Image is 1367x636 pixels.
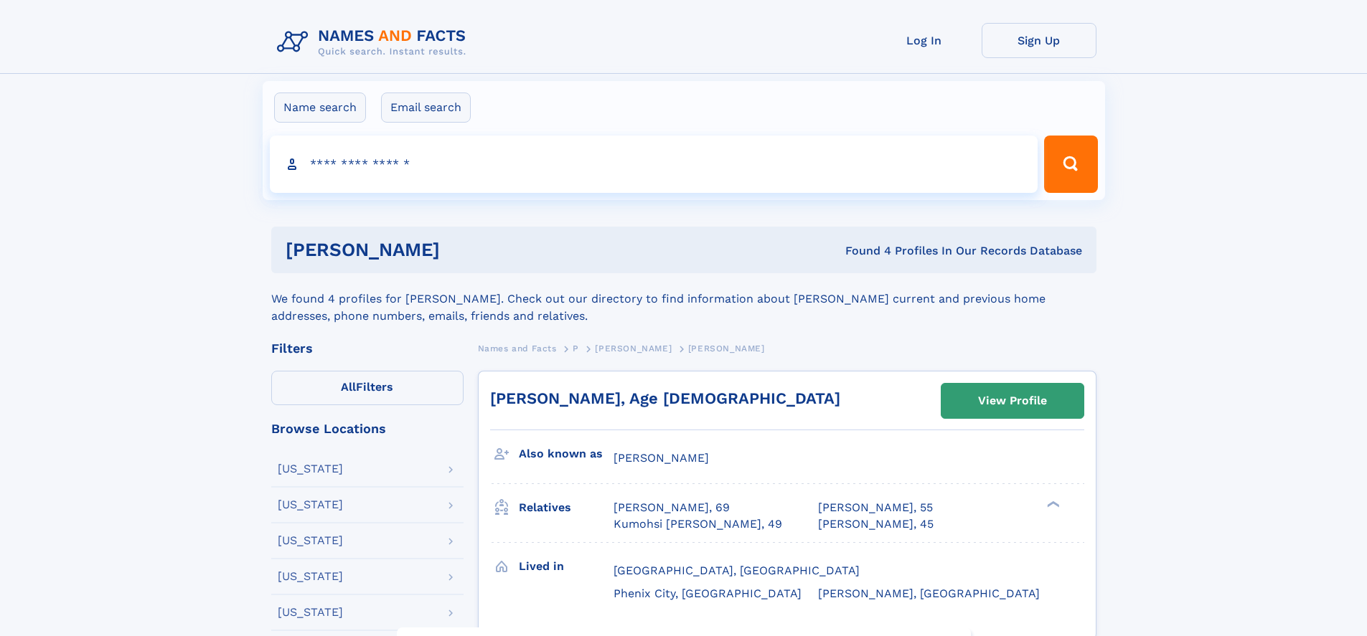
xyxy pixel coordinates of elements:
[688,343,765,353] span: [PERSON_NAME]
[271,422,464,435] div: Browse Locations
[978,384,1047,417] div: View Profile
[286,241,643,259] h1: [PERSON_NAME]
[818,516,934,532] a: [PERSON_NAME], 45
[982,23,1096,58] a: Sign Up
[519,495,614,520] h3: Relatives
[614,516,782,532] a: Kumohsi [PERSON_NAME], 49
[271,371,464,405] label: Filters
[278,535,343,546] div: [US_STATE]
[519,554,614,579] h3: Lived in
[271,273,1096,325] div: We found 4 profiles for [PERSON_NAME]. Check out our directory to find information about [PERSON_...
[614,587,802,600] span: Phenix City, [GEOGRAPHIC_DATA]
[270,136,1038,193] input: search input
[278,571,343,582] div: [US_STATE]
[573,339,579,357] a: P
[595,343,672,353] span: [PERSON_NAME]
[818,500,933,516] a: [PERSON_NAME], 55
[274,92,366,123] label: Name search
[595,339,672,357] a: [PERSON_NAME]
[573,343,579,353] span: P
[614,564,860,577] span: [GEOGRAPHIC_DATA], [GEOGRAPHIC_DATA]
[381,92,471,123] label: Email search
[271,23,478,62] img: Logo Names and Facts
[341,380,356,394] span: All
[614,451,709,465] span: [PERSON_NAME]
[1044,136,1097,193] button: Search Button
[614,500,730,516] a: [PERSON_NAME], 69
[519,442,614,466] h3: Also known as
[867,23,982,58] a: Log In
[1043,500,1061,509] div: ❯
[478,339,557,357] a: Names and Facts
[642,243,1082,259] div: Found 4 Profiles In Our Records Database
[271,342,464,355] div: Filters
[278,607,343,618] div: [US_STATE]
[490,389,840,407] a: [PERSON_NAME], Age [DEMOGRAPHIC_DATA]
[278,499,343,511] div: [US_STATE]
[818,587,1040,600] span: [PERSON_NAME], [GEOGRAPHIC_DATA]
[278,463,343,475] div: [US_STATE]
[941,384,1084,418] a: View Profile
